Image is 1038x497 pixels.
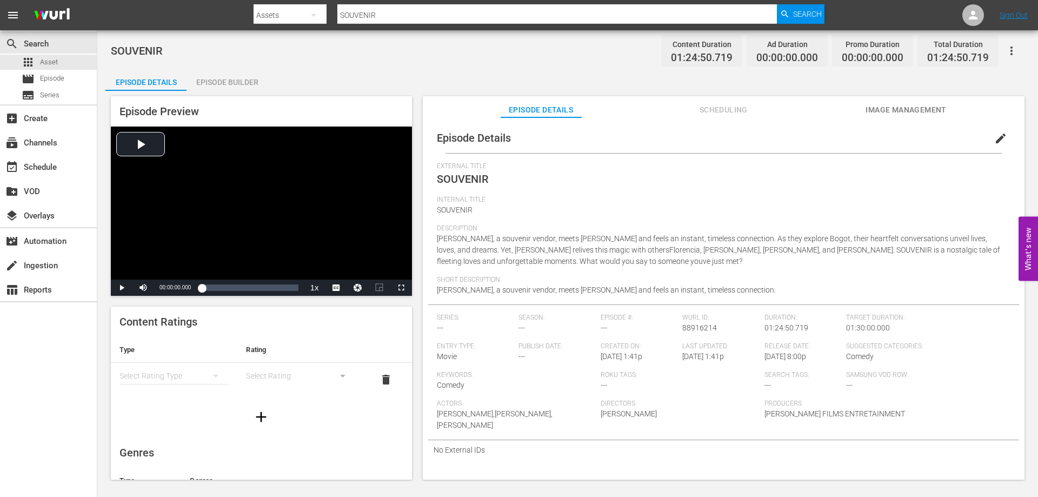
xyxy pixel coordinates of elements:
span: Wurl ID: [682,314,759,322]
span: Ingestion [5,259,18,272]
span: Keywords: [437,371,595,380]
span: [DATE] 1:41p [601,352,642,361]
span: Last Updated: [682,342,759,351]
span: Target Duration: [846,314,1004,322]
div: No External IDs [428,440,1019,460]
span: Genres [119,446,154,459]
span: --- [518,323,525,332]
button: Fullscreen [390,280,412,296]
span: Directors [601,400,759,408]
th: Rating [237,337,364,363]
span: 00:00:00.000 [756,52,818,64]
div: Episode Details [105,69,187,95]
span: Suggested Categories: [846,342,1004,351]
span: Automation [5,235,18,248]
span: 00:00:00.000 [159,284,191,290]
span: VOD [5,185,18,198]
span: --- [601,323,607,332]
span: Actors [437,400,595,408]
span: Episode [22,72,35,85]
span: Content Ratings [119,315,197,328]
th: Genres [181,468,378,494]
table: simple table [111,337,412,396]
button: edit [988,125,1014,151]
span: Series [22,89,35,102]
span: Comedy [846,352,874,361]
span: Roku Tags: [601,371,759,380]
span: Create [5,112,18,125]
span: Internal Title [437,196,1005,204]
span: Created On: [601,342,677,351]
span: [PERSON_NAME],[PERSON_NAME],[PERSON_NAME] [437,409,553,429]
img: ans4CAIJ8jUAAAAAAAAAAAAAAAAAAAAAAAAgQb4GAAAAAAAAAAAAAAAAAAAAAAAAJMjXAAAAAAAAAAAAAAAAAAAAAAAAgAT5G... [26,3,78,28]
span: Movie [437,352,457,361]
button: Playback Rate [304,280,325,296]
span: Description [437,224,1005,233]
div: Content Duration [671,37,733,52]
span: Entry Type: [437,342,514,351]
button: Jump To Time [347,280,369,296]
span: SOUVENIR [437,173,489,185]
span: Producers [764,400,923,408]
span: Asset [40,57,58,68]
span: SOUVENIR [437,206,473,214]
span: Channels [5,136,18,149]
button: Open Feedback Widget [1019,216,1038,281]
span: Search [5,37,18,50]
span: Episode [40,73,64,84]
span: 00:00:00.000 [842,52,903,64]
th: Type [111,468,181,494]
span: 01:24:50.719 [671,52,733,64]
a: Sign Out [1000,11,1028,19]
span: --- [764,381,771,389]
th: Type [111,337,237,363]
span: Episode Details [501,103,582,117]
span: --- [601,381,607,389]
span: 88916214 [682,323,717,332]
span: --- [846,381,853,389]
span: edit [994,132,1007,145]
div: Total Duration [927,37,989,52]
span: Episode #: [601,314,677,322]
span: Duration: [764,314,841,322]
span: [PERSON_NAME], a souvenir vendor, meets [PERSON_NAME] and feels an instant, timeless connection. ... [437,234,1000,266]
div: Ad Duration [756,37,818,52]
span: Series [40,90,59,101]
span: Episode Preview [119,105,199,118]
span: [PERSON_NAME] [601,409,657,418]
span: Image Management [866,103,947,117]
button: Captions [325,280,347,296]
span: Overlays [5,209,18,222]
span: Series: [437,314,514,322]
span: Asset [22,56,35,69]
span: Season: [518,314,595,322]
span: 01:30:00.000 [846,323,890,332]
span: External Title [437,162,1005,171]
span: delete [380,373,392,386]
span: Release Date: [764,342,841,351]
span: --- [518,352,525,361]
span: menu [6,9,19,22]
span: Comedy [437,381,464,389]
span: Short Description [437,276,1005,284]
button: Search [777,4,824,24]
span: --- [437,323,443,332]
span: Reports [5,283,18,296]
button: Episode Details [105,69,187,91]
span: Episode Details [437,131,511,144]
span: Schedule [5,161,18,174]
div: Episode Builder [187,69,268,95]
div: Progress Bar [202,284,298,291]
span: [PERSON_NAME] FILMS ENTRETAINMENT [764,409,905,418]
span: Search [793,4,822,24]
button: Mute [132,280,154,296]
button: Play [111,280,132,296]
span: [DATE] 8:00p [764,352,806,361]
span: Samsung VOD Row: [846,371,923,380]
button: delete [373,367,399,393]
div: Video Player [111,127,412,296]
span: SOUVENIR [111,44,163,57]
button: Episode Builder [187,69,268,91]
span: Publish Date: [518,342,595,351]
span: [DATE] 1:41p [682,352,724,361]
